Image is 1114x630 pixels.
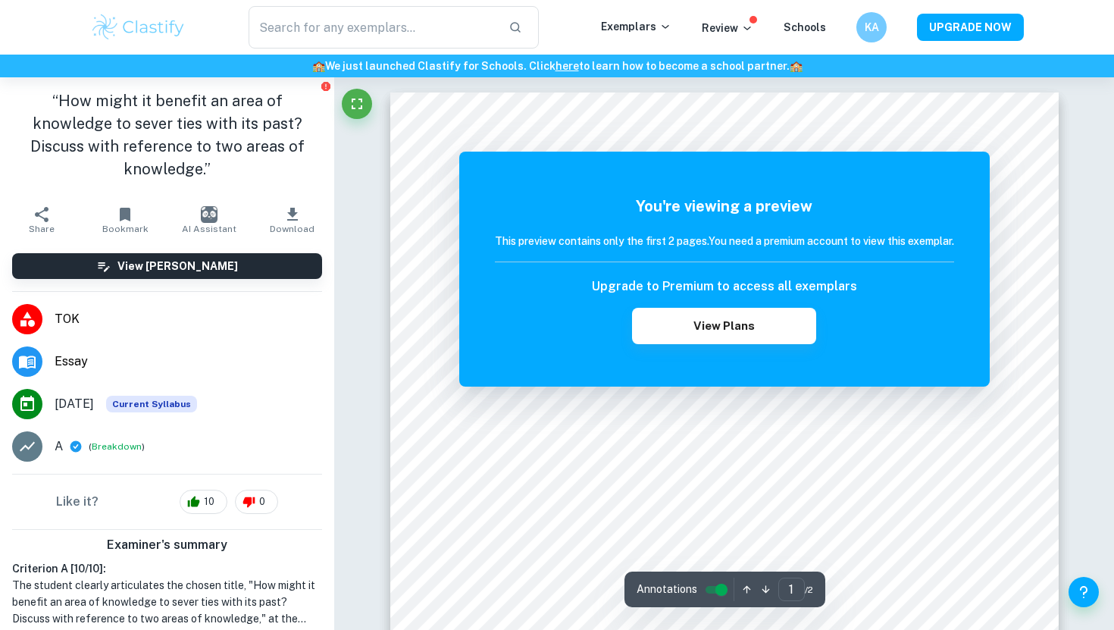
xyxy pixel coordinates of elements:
span: Download [270,224,314,234]
img: AI Assistant [201,206,217,223]
h5: You're viewing a preview [495,195,954,218]
h6: Examiner's summary [6,536,328,554]
a: here [555,60,579,72]
p: Exemplars [601,18,671,35]
button: Fullscreen [342,89,372,119]
p: A [55,437,63,456]
h1: The student clearly articulates the chosen title, "How might it benefit an area of knowledge to s... [12,577,322,627]
span: TOK [55,310,322,328]
h6: KA [863,19,881,36]
p: Review [702,20,753,36]
button: Breakdown [92,440,142,453]
span: ( ) [89,440,145,454]
span: Share [29,224,55,234]
button: Bookmark [83,199,167,241]
span: AI Assistant [182,224,236,234]
button: View [PERSON_NAME] [12,253,322,279]
button: AI Assistant [167,199,251,241]
div: This exemplar is based on the current syllabus. Feel free to refer to it for inspiration/ideas wh... [106,396,197,412]
span: 0 [251,494,274,509]
input: Search for any exemplars... [249,6,496,49]
button: Download [251,199,334,241]
span: 10 [196,494,223,509]
span: 🏫 [790,60,803,72]
h6: Like it? [56,493,99,511]
h6: We just launched Clastify for Schools. Click to learn how to become a school partner. [3,58,1111,74]
span: Bookmark [102,224,149,234]
h6: Criterion A [ 10 / 10 ]: [12,560,322,577]
h6: Upgrade to Premium to access all exemplars [592,277,857,296]
span: Annotations [637,581,697,597]
span: Essay [55,353,322,371]
span: [DATE] [55,395,94,413]
h1: “How might it benefit an area of knowledge to sever ties with its past? Discuss with reference to... [12,89,322,180]
button: UPGRADE NOW [917,14,1024,41]
span: 🏫 [312,60,325,72]
span: / 2 [805,583,813,597]
h6: This preview contains only the first 2 pages. You need a premium account to view this exemplar. [495,233,954,249]
button: Help and Feedback [1069,577,1099,607]
span: Current Syllabus [106,396,197,412]
h6: View [PERSON_NAME] [117,258,238,274]
button: KA [856,12,887,42]
button: View Plans [632,308,815,344]
img: Clastify logo [90,12,186,42]
button: Report issue [320,80,331,92]
a: Schools [784,21,826,33]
